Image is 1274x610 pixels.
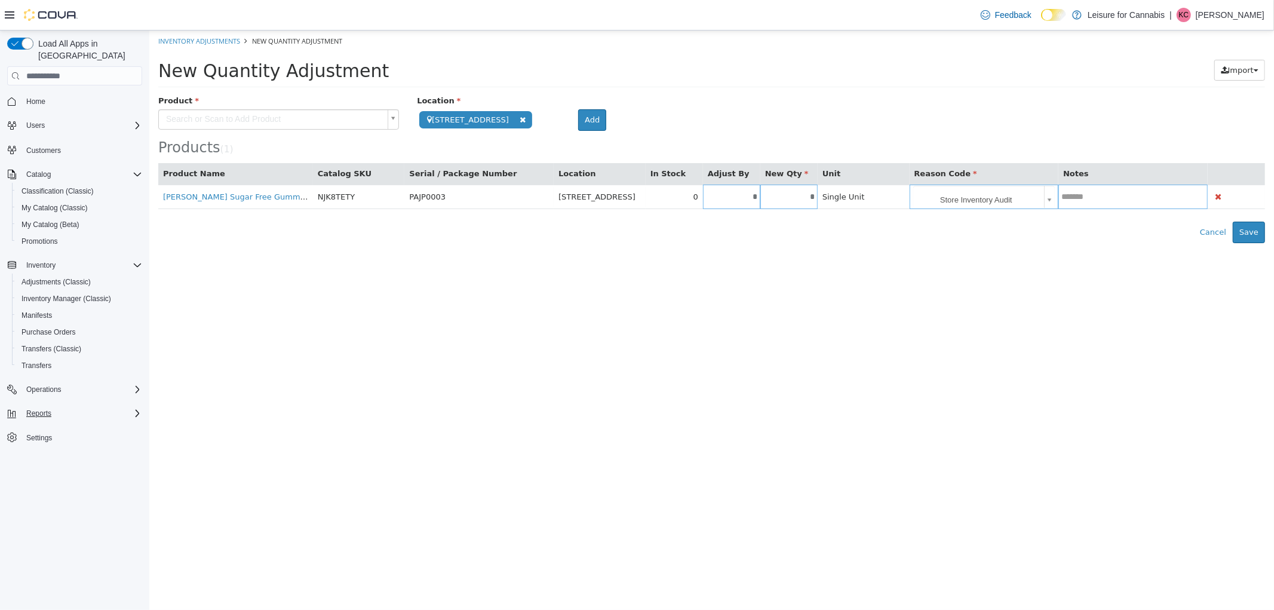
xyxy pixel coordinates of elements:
span: Adjustments (Classic) [22,277,91,287]
button: Inventory [2,257,147,274]
a: [PERSON_NAME] Sugar Free Gummies [14,162,162,171]
span: Catalog [26,170,51,179]
button: Users [2,117,147,134]
span: Manifests [22,311,52,320]
span: Operations [26,385,62,394]
span: Inventory [26,260,56,270]
button: Home [2,93,147,110]
button: Inventory Manager (Classic) [12,290,147,307]
span: Purchase Orders [22,327,76,337]
a: Promotions [17,234,63,249]
span: Customers [22,142,142,157]
span: Product [9,66,50,75]
a: Transfers (Classic) [17,342,86,356]
button: Serial / Package Number [260,137,370,149]
a: Transfers [17,358,56,373]
button: Reports [22,406,56,421]
span: Catalog [22,167,142,182]
span: Inventory Manager (Classic) [22,294,111,304]
a: Purchase Orders [17,325,81,339]
button: My Catalog (Classic) [12,200,147,216]
a: Store Inventory Audit [764,155,905,178]
span: Feedback [995,9,1032,21]
span: Transfers [22,361,51,370]
button: Purchase Orders [12,324,147,341]
button: Import [1065,29,1116,51]
span: 1 [75,114,81,124]
button: Users [22,118,50,133]
span: My Catalog (Beta) [17,217,142,232]
button: Transfers [12,357,147,374]
span: Products [9,109,71,125]
p: | [1169,8,1172,22]
button: Location [409,137,449,149]
button: Classification (Classic) [12,183,147,200]
button: Product Name [14,137,78,149]
span: Home [22,94,142,109]
button: Save [1083,191,1116,213]
a: Feedback [976,3,1036,27]
small: ( ) [71,114,84,124]
button: Notes [914,137,941,149]
span: Transfers (Classic) [17,342,142,356]
span: Load All Apps in [GEOGRAPHIC_DATA] [33,38,142,62]
span: [STREET_ADDRESS] [409,162,486,171]
p: Leisure for Cannabis [1088,8,1165,22]
input: Dark Mode [1041,9,1066,22]
button: Catalog SKU [168,137,225,149]
a: Settings [22,431,57,445]
button: In Stock [501,137,539,149]
img: Cova [24,9,78,21]
span: Reason Code [765,139,828,148]
span: Customers [26,146,61,155]
span: Store Inventory Audit [764,155,890,179]
a: Adjustments (Classic) [17,275,96,289]
button: Unit [673,137,693,149]
td: NJK8TETY [164,154,256,179]
a: Search or Scan to Add Product [9,79,250,99]
button: Delete Product [1063,160,1075,173]
button: Adjustments (Classic) [12,274,147,290]
button: Operations [22,382,66,397]
span: Promotions [17,234,142,249]
div: Kyna Crumley [1177,8,1191,22]
span: Adjustments (Classic) [17,275,142,289]
button: Manifests [12,307,147,324]
span: Classification (Classic) [22,186,94,196]
span: Users [22,118,142,133]
span: Import [1079,35,1104,44]
span: Transfers [17,358,142,373]
span: Operations [22,382,142,397]
button: Reports [2,405,147,422]
a: My Catalog (Classic) [17,201,93,215]
span: Users [26,121,45,130]
span: New Quantity Adjustment [9,30,240,51]
span: Manifests [17,308,142,323]
a: Inventory Manager (Classic) [17,292,116,306]
td: PAJP0003 [255,154,404,179]
button: Adjust By [558,137,603,149]
span: Transfers (Classic) [22,344,81,354]
p: [PERSON_NAME] [1196,8,1264,22]
button: Inventory [22,258,60,272]
button: Customers [2,141,147,158]
a: Classification (Classic) [17,184,99,198]
span: My Catalog (Classic) [17,201,142,215]
span: Purchase Orders [17,325,142,339]
span: Search or Scan to Add Product [10,79,234,99]
span: Settings [26,433,52,443]
span: Promotions [22,237,58,246]
button: Operations [2,381,147,398]
span: New Quantity Adjustment [103,6,193,15]
button: Transfers (Classic) [12,341,147,357]
button: My Catalog (Beta) [12,216,147,233]
span: Reports [22,406,142,421]
span: KC [1179,8,1189,22]
button: Cancel [1044,191,1083,213]
td: 0 [496,154,554,179]
a: My Catalog (Beta) [17,217,84,232]
a: Manifests [17,308,57,323]
span: New Qty [616,139,659,148]
button: Add [429,79,457,100]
